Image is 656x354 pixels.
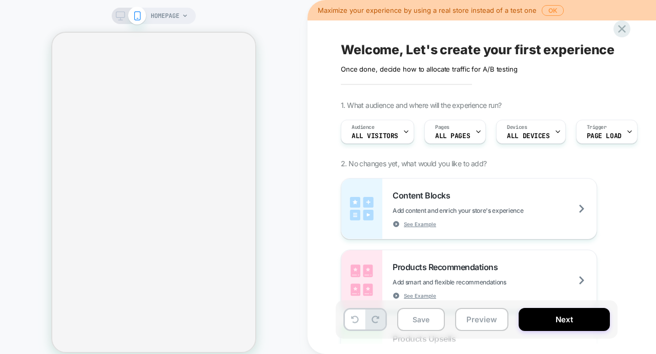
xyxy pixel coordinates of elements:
[352,132,398,140] span: All Visitors
[151,8,179,24] span: HOMEPAGE
[587,132,622,140] span: Page Load
[435,124,449,131] span: Pages
[404,292,436,299] span: See Example
[397,308,445,331] button: Save
[393,262,503,272] span: Products Recommendations
[393,190,455,201] span: Content Blocks
[341,101,501,109] span: 1. What audience and where will the experience run?
[519,308,610,331] button: Next
[352,124,375,131] span: Audience
[393,207,575,214] span: Add content and enrich your store's experience
[393,278,558,286] span: Add smart and flexible recommendations
[587,124,607,131] span: Trigger
[455,308,508,331] button: Preview
[542,5,564,16] button: OK
[507,132,549,140] span: ALL DEVICES
[507,124,527,131] span: Devices
[435,132,470,140] span: ALL PAGES
[404,220,436,228] span: See Example
[341,159,486,168] span: 2. No changes yet, what would you like to add?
